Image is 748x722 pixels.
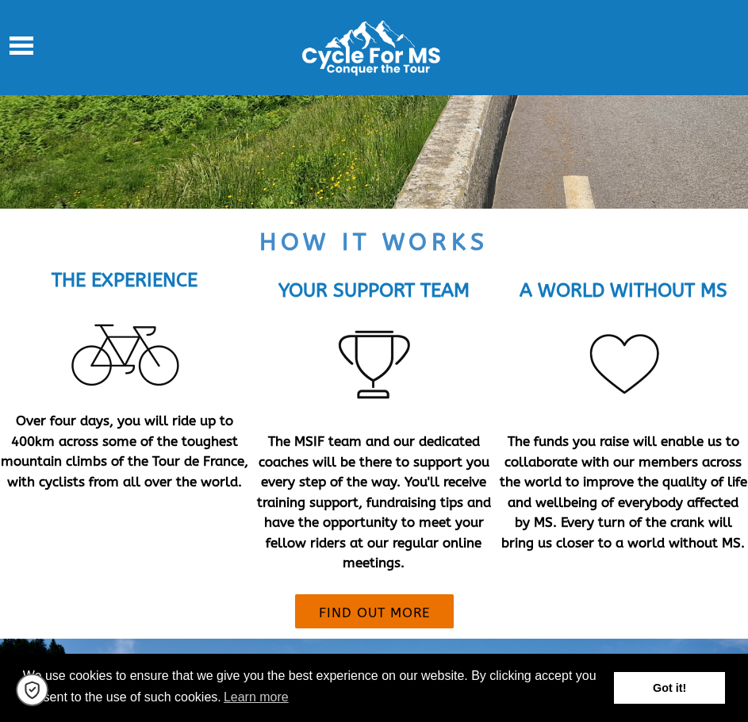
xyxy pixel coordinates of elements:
img: Cycle for MS: Conquer the Tour [295,18,454,78]
img: 86458c59cb1811561905baa9e44df905.png [564,302,683,421]
span: How it works [259,228,489,256]
a: Open Login Menu [700,39,735,55]
a: learn more about cookies [221,686,291,709]
span: The funds you raise will enable us to collaborate with our members across the world to improve th... [500,433,747,551]
a: Find out more [295,594,454,629]
span: We use cookies to ensure that we give you the best experience on our website. By clicking accept ... [23,666,614,709]
button: Main Menu [10,36,33,60]
span: . [500,433,747,551]
span: Login [700,39,735,55]
strong: Over four days, you will ride up to 400km across some of the toughest mountain climbs of the Tour... [1,413,248,490]
span: THE EXPERIENCE [52,269,198,291]
a: dismiss cookie message [614,672,725,704]
img: 3cc2aa6b6a148fb93e5df84589218b98.png [314,302,433,421]
a: Cookie settings [16,674,48,706]
span: The MSIF team and our dedicated coaches will be there to support you every step of the way. You'l... [257,433,491,570]
strong: YOUR SUPPORT TEAM [278,279,470,301]
img: c33ee1a4bcb46f4abf8ec3c01f67d10a.png [65,292,184,411]
strong: A WORLD WITHOUT MS [520,279,727,301]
